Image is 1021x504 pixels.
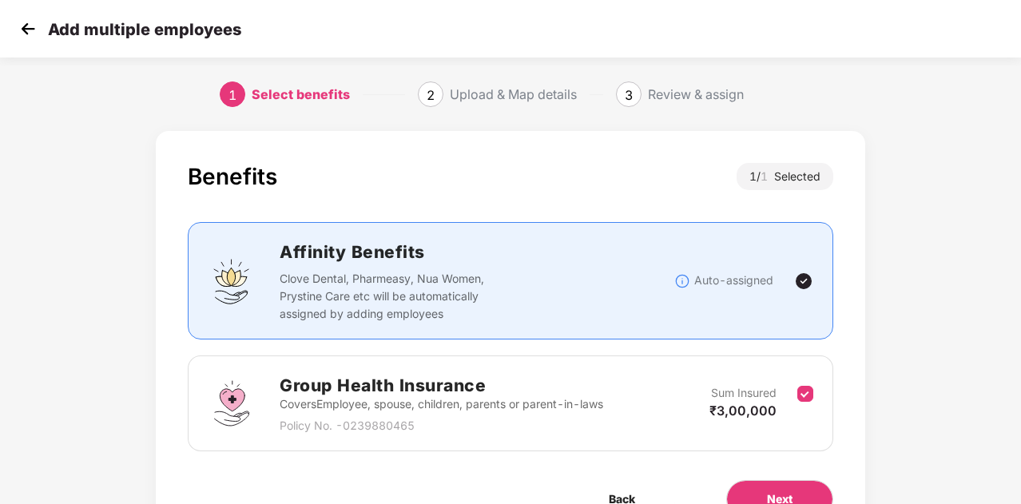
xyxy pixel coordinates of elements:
[228,87,236,103] span: 1
[280,372,603,399] h2: Group Health Insurance
[280,239,674,265] h2: Affinity Benefits
[280,395,603,413] p: Covers Employee, spouse, children, parents or parent-in-laws
[709,403,777,419] span: ₹3,00,000
[674,273,690,289] img: svg+xml;base64,PHN2ZyBpZD0iSW5mb18tXzMyeDMyIiBkYXRhLW5hbWU9IkluZm8gLSAzMngzMiIgeG1sbnM9Imh0dHA6Ly...
[794,272,813,291] img: svg+xml;base64,PHN2ZyBpZD0iVGljay0yNHgyNCIgeG1sbnM9Imh0dHA6Ly93d3cudzMub3JnLzIwMDAvc3ZnIiB3aWR0aD...
[711,384,777,402] p: Sum Insured
[16,17,40,41] img: svg+xml;base64,PHN2ZyB4bWxucz0iaHR0cDovL3d3dy53My5vcmcvMjAwMC9zdmciIHdpZHRoPSIzMCIgaGVpZ2h0PSIzMC...
[648,81,744,107] div: Review & assign
[48,20,241,39] p: Add multiple employees
[208,379,256,427] img: svg+xml;base64,PHN2ZyBpZD0iR3JvdXBfSGVhbHRoX0luc3VyYW5jZSIgZGF0YS1uYW1lPSJHcm91cCBIZWFsdGggSW5zdX...
[427,87,435,103] span: 2
[252,81,350,107] div: Select benefits
[694,272,773,289] p: Auto-assigned
[280,417,603,435] p: Policy No. - 0239880465
[280,270,516,323] p: Clove Dental, Pharmeasy, Nua Women, Prystine Care etc will be automatically assigned by adding em...
[625,87,633,103] span: 3
[737,163,833,190] div: 1 / Selected
[188,163,277,190] div: Benefits
[761,169,774,183] span: 1
[208,257,256,305] img: svg+xml;base64,PHN2ZyBpZD0iQWZmaW5pdHlfQmVuZWZpdHMiIGRhdGEtbmFtZT0iQWZmaW5pdHkgQmVuZWZpdHMiIHhtbG...
[450,81,577,107] div: Upload & Map details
